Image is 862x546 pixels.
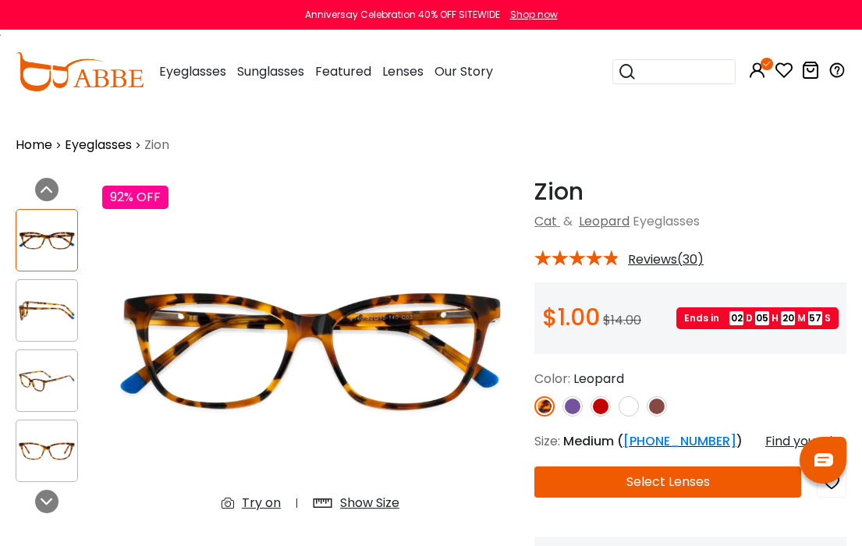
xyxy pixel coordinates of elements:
[16,366,77,396] img: Zion Leopard Acetate Eyeglasses , SpringHinges , UniversalBridgeFit Frames from ABBE Glasses
[573,370,624,388] span: Leopard
[542,300,600,334] span: $1.00
[315,62,371,80] span: Featured
[814,453,833,466] img: chat
[16,52,144,91] img: abbeglasses.com
[159,62,226,80] span: Eyeglasses
[633,212,700,230] span: Eyeglasses
[534,370,570,388] span: Color:
[628,253,704,267] span: Reviews(30)
[563,432,743,450] span: Medium ( )
[382,62,424,80] span: Lenses
[65,136,132,154] a: Eyeglasses
[534,432,560,450] span: Size:
[16,136,52,154] a: Home
[623,432,736,450] a: [PHONE_NUMBER]
[729,311,743,325] span: 02
[144,136,169,154] span: Zion
[16,225,77,256] img: Zion Leopard Acetate Eyeglasses , SpringHinges , UniversalBridgeFit Frames from ABBE Glasses
[16,296,77,326] img: Zion Leopard Acetate Eyeglasses , SpringHinges , UniversalBridgeFit Frames from ABBE Glasses
[16,436,77,466] img: Zion Leopard Acetate Eyeglasses , SpringHinges , UniversalBridgeFit Frames from ABBE Glasses
[534,178,846,206] h1: Zion
[340,494,399,512] div: Show Size
[534,212,557,230] a: Cat
[242,494,281,512] div: Try on
[560,212,576,230] span: &
[781,311,795,325] span: 20
[825,311,831,325] span: S
[765,432,846,451] div: Find your size
[755,311,769,325] span: 05
[746,311,753,325] span: D
[510,8,558,22] div: Shop now
[102,178,519,525] img: Zion Leopard Acetate Eyeglasses , SpringHinges , UniversalBridgeFit Frames from ABBE Glasses
[772,311,779,325] span: H
[579,212,630,230] a: Leopard
[797,311,806,325] span: M
[808,311,822,325] span: 57
[684,311,727,325] span: Ends in
[603,311,641,329] span: $14.00
[102,186,168,209] div: 92% OFF
[502,8,558,21] a: Shop now
[237,62,304,80] span: Sunglasses
[305,8,500,22] div: Anniversay Celebration 40% OFF SITEWIDE
[435,62,493,80] span: Our Story
[534,466,801,498] button: Select Lenses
